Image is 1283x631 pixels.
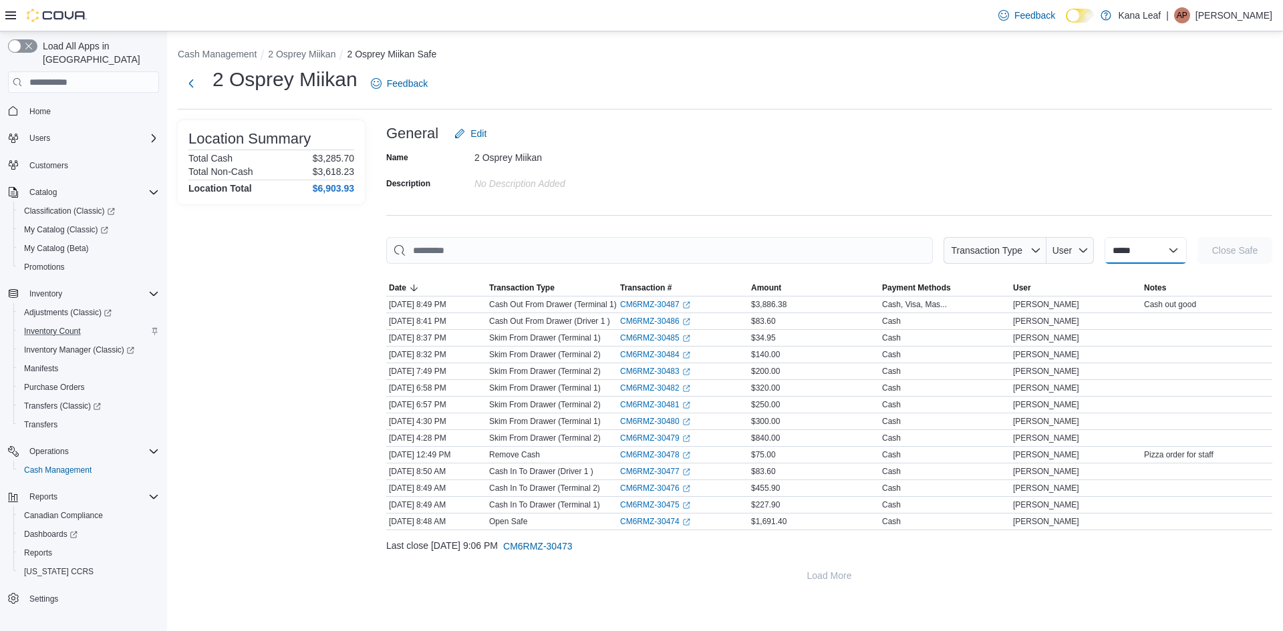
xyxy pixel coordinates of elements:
[1013,282,1031,293] span: User
[489,516,527,527] p: Open Safe
[19,417,159,433] span: Transfers
[19,398,159,414] span: Transfers (Classic)
[951,245,1022,256] span: Transaction Type
[682,501,690,509] svg: External link
[24,243,89,254] span: My Catalog (Beta)
[882,366,901,377] div: Cash
[19,462,159,478] span: Cash Management
[620,366,690,377] a: CM6RMZ-30483External link
[489,316,610,327] p: Cash Out From Drawer (Driver 1 )
[489,299,617,310] p: Cash Out From Drawer (Terminal 1)
[386,380,486,396] div: [DATE] 6:58 PM
[682,451,690,459] svg: External link
[13,341,164,359] a: Inventory Manager (Classic)
[1013,333,1079,343] span: [PERSON_NAME]
[13,322,164,341] button: Inventory Count
[188,166,253,177] h6: Total Non-Cash
[386,296,486,312] div: [DATE] 8:49 PM
[19,361,159,377] span: Manifests
[1197,237,1272,264] button: Close Safe
[27,9,87,22] img: Cova
[19,526,159,542] span: Dashboards
[19,222,114,238] a: My Catalog (Classic)
[807,569,852,582] span: Load More
[19,564,159,580] span: Washington CCRS
[19,342,140,358] a: Inventory Manager (Classic)
[24,130,55,146] button: Users
[29,106,51,117] span: Home
[3,101,164,120] button: Home
[386,562,1272,589] button: Load More
[489,333,601,343] p: Skim From Drawer (Terminal 1)
[1013,299,1079,310] span: [PERSON_NAME]
[489,349,601,360] p: Skim From Drawer (Terminal 2)
[19,240,94,256] a: My Catalog (Beta)
[620,466,690,477] a: CM6RMZ-30477External link
[24,184,62,200] button: Catalog
[389,282,406,293] span: Date
[1013,416,1079,427] span: [PERSON_NAME]
[620,299,690,310] a: CM6RMZ-30487External link
[24,443,159,459] span: Operations
[13,239,164,258] button: My Catalog (Beta)
[1014,9,1055,22] span: Feedback
[24,566,94,577] span: [US_STATE] CCRS
[682,351,690,359] svg: External link
[19,203,159,219] span: Classification (Classic)
[13,461,164,479] button: Cash Management
[386,178,430,189] label: Description
[386,313,486,329] div: [DATE] 8:41 PM
[489,399,601,410] p: Skim From Drawer (Terminal 2)
[486,280,617,296] button: Transaction Type
[882,516,901,527] div: Cash
[474,147,654,163] div: 2 Osprey Miikan
[386,126,438,142] h3: General
[682,401,690,409] svg: External link
[682,418,690,426] svg: External link
[19,203,120,219] a: Classification (Classic)
[188,131,311,147] h3: Location Summary
[19,564,99,580] a: [US_STATE] CCRS
[1013,399,1079,410] span: [PERSON_NAME]
[1010,280,1141,296] button: User
[751,282,781,293] span: Amount
[386,152,408,163] label: Name
[1166,7,1169,23] p: |
[1141,280,1272,296] button: Notes
[1046,237,1094,264] button: User
[503,540,572,553] span: CM6RMZ-30473
[13,220,164,239] a: My Catalog (Classic)
[489,483,600,493] p: Cash In To Drawer (Terminal 2)
[1177,7,1187,23] span: AP
[386,237,933,264] input: This is a search bar. As you type, the results lower in the page will automatically filter.
[682,318,690,326] svg: External link
[188,153,233,164] h6: Total Cash
[29,491,57,502] span: Reports
[24,286,159,302] span: Inventory
[24,103,56,120] a: Home
[617,280,748,296] button: Transaction #
[748,280,879,296] button: Amount
[682,301,690,309] svg: External link
[751,349,780,360] span: $140.00
[620,316,690,327] a: CM6RMZ-30486External link
[19,545,57,561] a: Reports
[1013,449,1079,460] span: [PERSON_NAME]
[489,416,601,427] p: Skim From Drawer (Terminal 1)
[24,443,74,459] button: Operations
[386,280,486,296] button: Date
[3,183,164,202] button: Catalog
[13,359,164,378] button: Manifests
[1013,483,1079,493] span: [PERSON_NAME]
[37,39,159,66] span: Load All Apps in [GEOGRAPHIC_DATA]
[751,383,780,393] span: $320.00
[13,303,164,322] a: Adjustments (Classic)
[13,544,164,562] button: Reports
[1013,499,1079,510] span: [PERSON_NAME]
[1013,383,1079,393] span: [PERSON_NAME]
[313,153,354,164] p: $3,285.70
[1052,245,1073,256] span: User
[386,330,486,346] div: [DATE] 8:37 PM
[29,160,68,171] span: Customers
